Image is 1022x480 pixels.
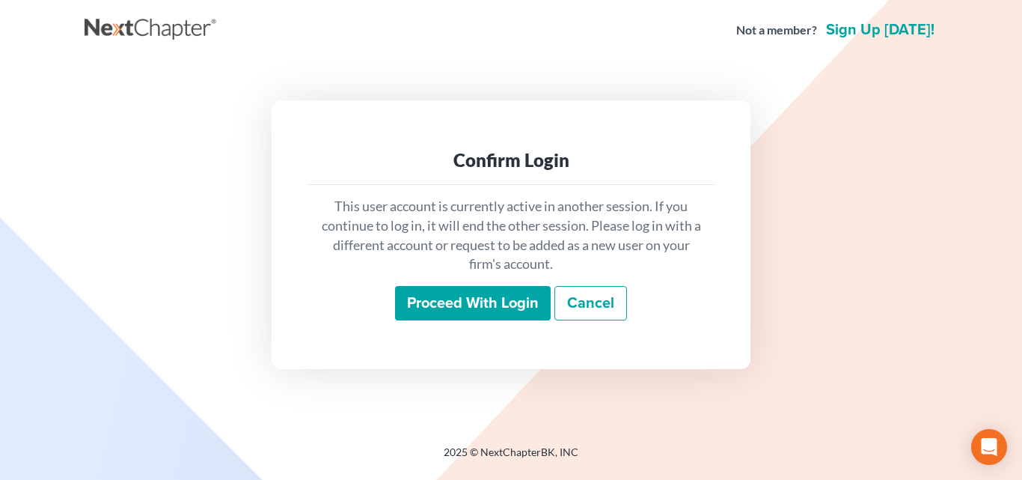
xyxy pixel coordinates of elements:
a: Cancel [554,286,627,320]
p: This user account is currently active in another session. If you continue to log in, it will end ... [319,197,703,274]
div: 2025 © NextChapterBK, INC [85,445,937,472]
a: Sign up [DATE]! [823,22,937,37]
input: Proceed with login [395,286,551,320]
div: Confirm Login [319,148,703,172]
div: Open Intercom Messenger [971,429,1007,465]
strong: Not a member? [736,22,817,39]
